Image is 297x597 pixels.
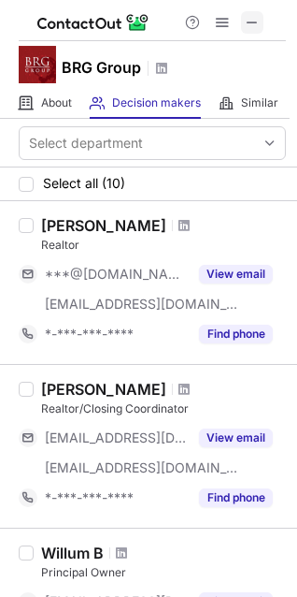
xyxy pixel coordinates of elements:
div: [PERSON_NAME] [41,216,166,235]
div: Select department [29,134,143,153]
span: About [41,95,72,110]
img: ContactOut v5.3.10 [37,11,149,34]
button: Reveal Button [199,265,273,284]
span: Decision makers [112,95,201,110]
div: [PERSON_NAME] [41,380,166,399]
button: Reveal Button [199,488,273,507]
span: [EMAIL_ADDRESS][DOMAIN_NAME] [45,296,239,313]
span: [EMAIL_ADDRESS][DOMAIN_NAME] [45,430,188,446]
img: 7103c5cb8733ea7154f478fd0144296a [19,46,56,83]
span: Select all (10) [43,176,125,191]
span: ***@[DOMAIN_NAME] [45,266,188,283]
span: Similar [241,95,278,110]
div: Realtor/Closing Coordinator [41,400,286,417]
span: [EMAIL_ADDRESS][DOMAIN_NAME] [45,459,239,476]
h1: BRG Group [62,56,141,79]
button: Reveal Button [199,429,273,447]
div: Principal Owner [41,564,286,581]
button: Reveal Button [199,325,273,343]
div: Willum B [41,544,104,562]
div: Realtor [41,237,286,254]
